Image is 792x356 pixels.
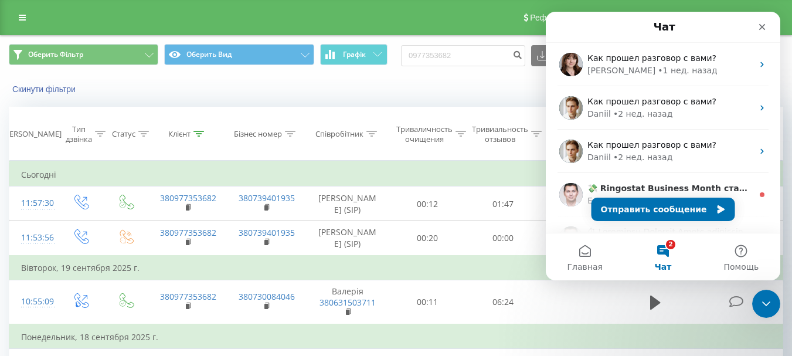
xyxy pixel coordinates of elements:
[21,169,56,180] font: Сьогодні
[401,45,525,66] input: Пошук за номером
[239,192,295,204] a: 380739401935
[752,290,780,318] iframe: Интерком-чат в режиме реального времени
[12,84,76,94] font: Скинути фільтри
[343,49,366,59] font: Графік
[9,44,158,65] button: Оберить Фільтр
[239,291,295,302] a: 380730084046
[318,192,376,215] font: [PERSON_NAME] (SIP)
[332,286,363,297] font: Валерія
[492,198,514,209] font: 01:47
[2,128,62,139] font: [PERSON_NAME]
[417,233,438,244] font: 00:20
[315,128,363,139] font: Співробітник
[492,297,514,308] font: 06:24
[492,233,514,244] font: 00:00
[531,45,594,66] button: Экспорт
[168,128,191,139] font: Клієнт
[112,128,135,139] font: Статус
[320,44,387,65] button: Графік
[21,197,54,208] font: 11:57:30
[472,124,528,144] font: Тривиальность отзывов
[21,262,140,273] font: Вівторок, 19 сентября 2025 г.
[164,44,314,65] button: Оберить Вид
[417,297,438,308] font: 00:11
[21,331,158,343] font: Понедельник, 18 сентября 2025 г.
[546,12,780,280] iframe: Интерком-чат в режиме реального времени
[318,227,376,250] font: [PERSON_NAME] (SIP)
[9,84,81,94] button: Скинути фільтри
[417,198,438,209] font: 00:12
[21,232,54,243] font: 11:53:56
[28,49,83,59] font: Оберить Фільтр
[186,49,232,59] font: Оберить Вид
[530,13,626,22] font: Реферальная программа
[160,192,216,204] a: 380977353682
[160,291,216,302] a: 380977353682
[21,296,54,307] font: 10:55:09
[234,128,282,139] font: Бізнес номер
[396,124,453,144] font: Триваличность очищения
[160,227,216,238] a: 380977353682
[66,124,92,144] font: Тип дзвінка
[319,297,376,308] a: 380631503711
[239,227,295,238] a: 380739401935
